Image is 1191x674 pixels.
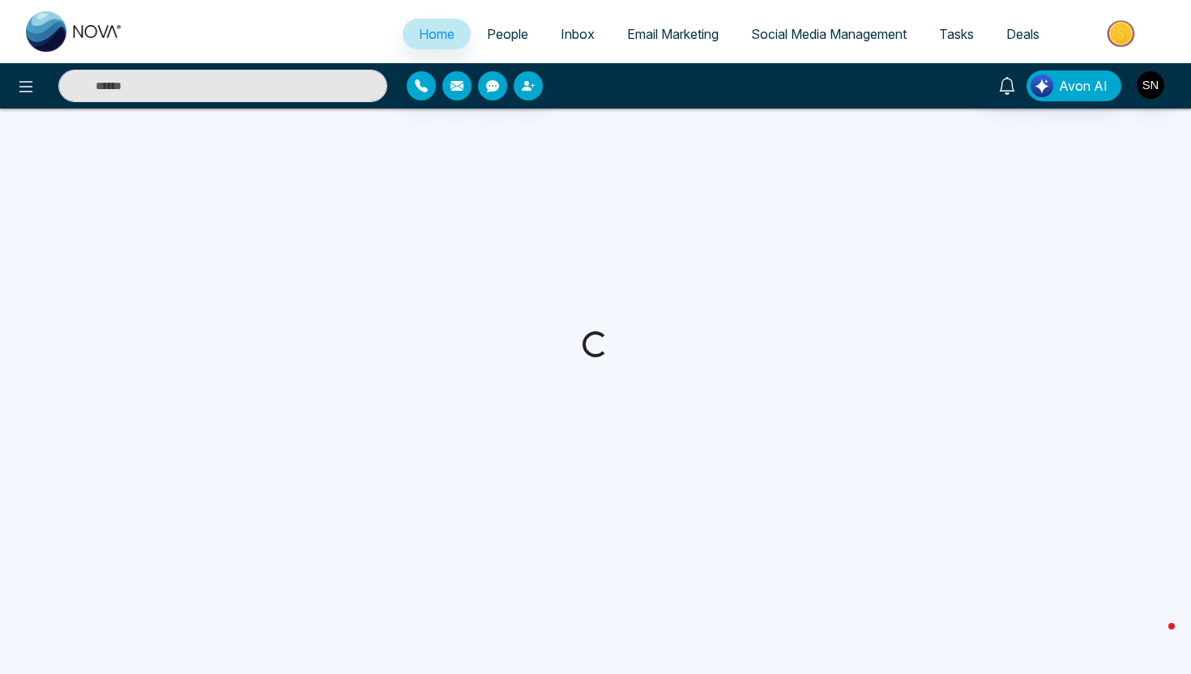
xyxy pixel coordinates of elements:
img: User Avatar [1137,71,1164,99]
span: Home [419,26,455,42]
span: Social Media Management [751,26,907,42]
span: Deals [1006,26,1039,42]
button: Avon AI [1027,70,1121,101]
span: Email Marketing [627,26,719,42]
span: Inbox [561,26,595,42]
span: People [487,26,528,42]
a: Tasks [923,19,990,49]
a: Email Marketing [611,19,735,49]
iframe: Intercom live chat [1136,619,1175,658]
img: Nova CRM Logo [26,11,123,52]
span: Avon AI [1059,76,1108,96]
a: Home [403,19,471,49]
a: Inbox [544,19,611,49]
img: Market-place.gif [1064,15,1181,52]
span: Tasks [939,26,974,42]
a: Deals [990,19,1056,49]
a: People [471,19,544,49]
a: Social Media Management [735,19,923,49]
img: Lead Flow [1031,75,1053,97]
